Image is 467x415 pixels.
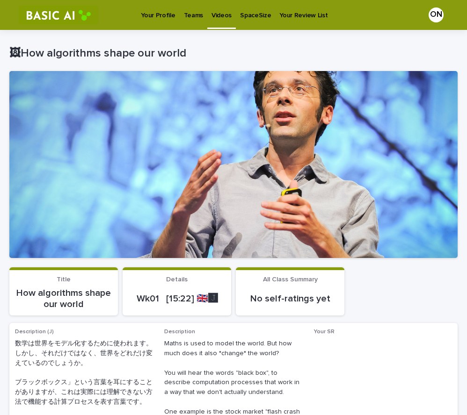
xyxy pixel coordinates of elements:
[263,276,318,283] span: All Class Summary
[166,276,188,283] span: Details
[9,47,454,60] p: 🖼How algorithms shape our world
[19,6,98,24] img: RtIB8pj2QQiOZo6waziI
[314,329,335,335] span: Your SR
[15,329,54,335] span: Description (J)
[241,293,339,304] p: No self-ratings yet
[57,276,71,283] span: Title
[15,287,112,310] p: How algorithms shape our world
[128,293,226,304] p: Wk01 [15:22] 🇬🇧🅹️
[164,329,195,335] span: Description
[429,7,444,22] div: ON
